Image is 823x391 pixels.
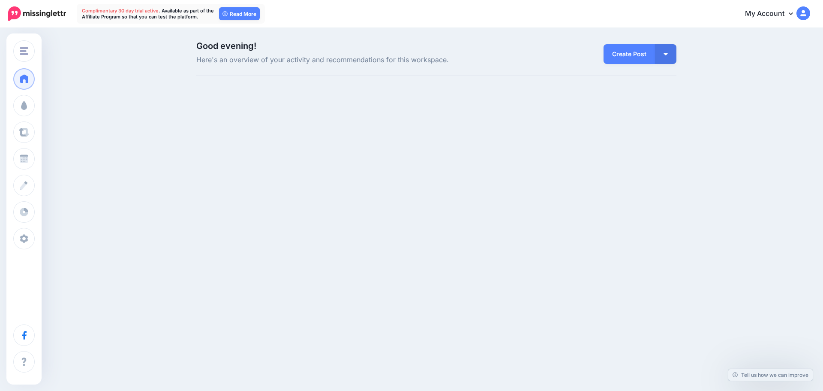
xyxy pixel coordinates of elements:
a: My Account [736,3,810,24]
p: . Available as part of the Affiliate Program so that you can test the platform. [82,8,215,20]
a: Read More [219,7,260,20]
span: Here's an overview of your activity and recommendations for this workspace. [196,55,512,66]
a: Tell us how we can improve [728,369,813,381]
span: Complimentary 30 day trial active [82,8,159,14]
a: Create Post [604,44,655,64]
img: Missinglettr [8,6,66,21]
img: arrow-down-white.png [664,53,668,55]
img: menu.png [20,47,28,55]
span: Good evening! [196,41,256,51]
